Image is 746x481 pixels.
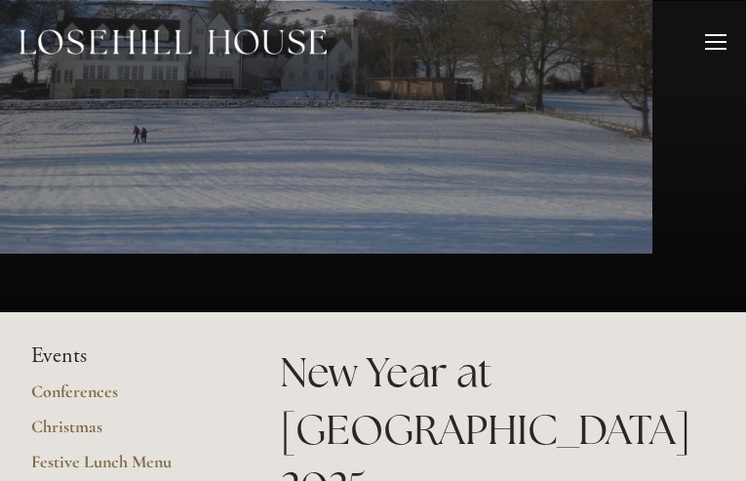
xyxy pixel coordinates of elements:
[31,381,217,416] a: Conferences
[31,343,217,369] li: Events
[20,29,327,55] img: Losehill House
[31,416,217,451] a: Christmas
